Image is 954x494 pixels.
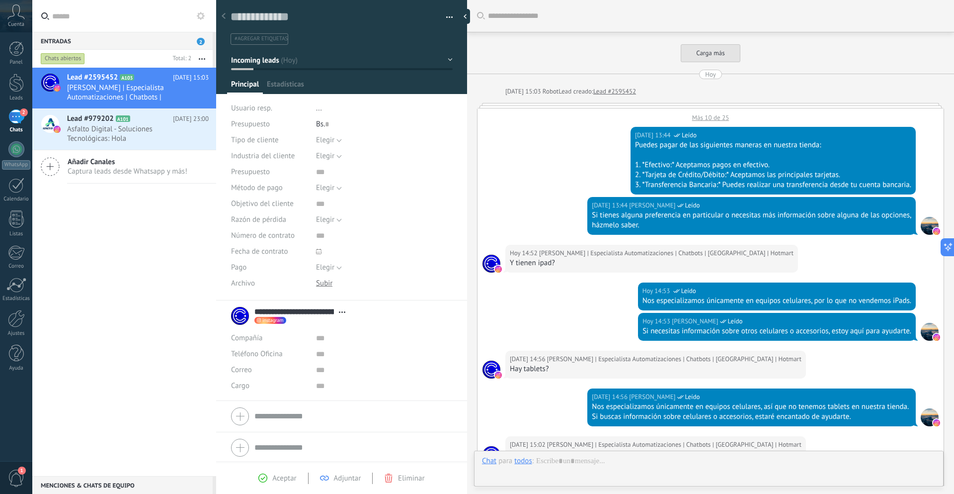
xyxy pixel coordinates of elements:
[482,446,500,464] span: Carlos | Especialista Automatizaciones | Chatbots | IA | Hotmart
[231,264,246,271] span: Pago
[510,450,801,460] div: Tienen Amazon?
[2,365,31,372] div: Ayuda
[67,73,118,83] span: Lead #2595452
[696,49,724,57] span: Carga más
[18,467,26,475] span: 1
[635,130,672,140] div: [DATE] 13:44
[316,116,453,132] div: Bs.
[921,408,939,426] span: Carlos Herrera
[262,318,284,323] span: instagram
[629,200,675,210] span: Carlos Herrera (Oficina de Venta)
[482,255,500,273] span: Carlos | Especialista Automatizaciones | Chatbots | IA | Hotmart
[32,476,213,494] div: Menciones & Chats de equipo
[681,286,696,296] span: Leído
[539,248,794,258] span: Carlos | Especialista Automatizaciones | Chatbots | IA | Hotmart
[510,364,801,374] div: Hay tablets?
[510,248,539,258] div: Hoy 14:52
[629,392,675,402] span: Carlos Herrera (Oficina de Venta)
[54,85,61,92] img: instagram.svg
[231,152,295,160] span: Industria del cliente
[231,228,309,244] div: Número de contrato
[231,276,309,292] div: Archivo
[231,103,272,113] span: Usuario resp.
[592,210,911,230] div: Si tienes alguna preferencia en particular o necesitas más información sobre alguna de las opcion...
[482,361,500,379] span: Carlos | Especialista Automatizaciones | Chatbots | IA | Hotmart
[334,474,361,483] span: Adjuntar
[231,80,259,94] span: Principal
[173,114,209,124] span: [DATE] 23:00
[682,130,697,140] span: Leído
[728,316,743,326] span: Leído
[592,402,911,422] div: Nos especializamos únicamente en equipos celulares, así que no tenemos tablets en nuestra tienda....
[32,109,216,150] a: Lead #979202 A101 [DATE] 23:00 Asfalto Digital - Soluciones Tecnológicas: Hola
[510,258,794,268] div: Y tienen ipad?
[231,330,309,346] div: Compañía
[477,108,944,122] div: Más 10 de 25
[67,124,190,143] span: Asfalto Digital - Soluciones Tecnológicas: Hola
[316,151,334,161] span: Elegir
[231,148,309,164] div: Industria del cliente
[510,440,547,450] div: [DATE] 15:02
[316,180,342,196] button: Elegir
[547,440,801,450] span: Carlos | Especialista Automatizaciones | Chatbots | IA | Hotmart
[398,474,424,483] span: Eliminar
[2,263,31,270] div: Correo
[235,35,288,42] span: #agregar etiquetas
[32,32,213,50] div: Entradas
[592,200,629,210] div: [DATE] 13:44
[316,212,342,228] button: Elegir
[635,140,911,150] div: Puedes pagar de las siguientes maneras en nuestra tienda:
[2,231,31,237] div: Listas
[67,83,190,102] span: [PERSON_NAME] | Especialista Automatizaciones | Chatbots | [GEOGRAPHIC_DATA] | Hotmart: Hola info...
[672,316,718,326] span: Carlos Herrera (Oficina de Venta)
[2,127,31,133] div: Chats
[197,38,205,45] span: 2
[267,80,304,94] span: Estadísticas
[933,419,940,426] img: instagram.svg
[231,119,270,129] span: Presupuesto
[231,164,309,180] div: Presupuesto
[514,456,532,465] div: todos
[498,456,512,466] span: para
[495,372,502,379] img: instagram.svg
[231,244,309,260] div: Fecha de contrato
[642,326,911,336] div: Si necesitas información sobre otros celulares o accesorios, estoy aquí para ayudarte.
[2,330,31,337] div: Ajustes
[642,316,672,326] div: Hoy 14:53
[231,232,295,239] span: Número de contrato
[495,266,502,273] img: instagram.svg
[532,456,534,466] span: :
[505,87,543,97] div: [DATE] 15:03
[231,365,252,375] span: Correo
[191,50,213,68] button: Más
[316,148,342,164] button: Elegir
[272,474,296,483] span: Aceptar
[231,132,309,148] div: Tipo de cliente
[231,116,309,132] div: Presupuesto
[231,200,294,207] span: Objetivo del cliente
[635,170,911,180] div: 2. *Tarjeta de Crédito/Débito:* Aceptamos las principales tarjetas.
[933,228,940,235] img: instagram.svg
[231,362,252,378] button: Correo
[116,115,130,122] span: A101
[705,70,716,79] div: Hoy
[316,260,342,276] button: Elegir
[510,354,547,364] div: [DATE] 14:56
[685,200,700,210] span: Leído
[642,286,672,296] div: Hoy 14:53
[68,167,187,176] span: Captura leads desde Whatsapp y más!
[316,103,322,113] span: ...
[32,68,216,108] a: Lead #2595452 A103 [DATE] 15:03 [PERSON_NAME] | Especialista Automatizaciones | Chatbots | [GEOGR...
[921,217,939,235] span: Carlos Herrera
[231,212,309,228] div: Razón de pérdida
[933,334,940,341] img: instagram.svg
[558,87,593,97] div: Lead creado:
[2,296,31,302] div: Estadísticas
[54,126,61,133] img: instagram.svg
[231,382,249,390] span: Cargo
[316,183,334,193] span: Elegir
[593,87,636,97] a: Lead #2595452
[2,95,31,101] div: Leads
[231,346,283,362] button: Teléfono Oficina
[67,114,114,124] span: Lead #979202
